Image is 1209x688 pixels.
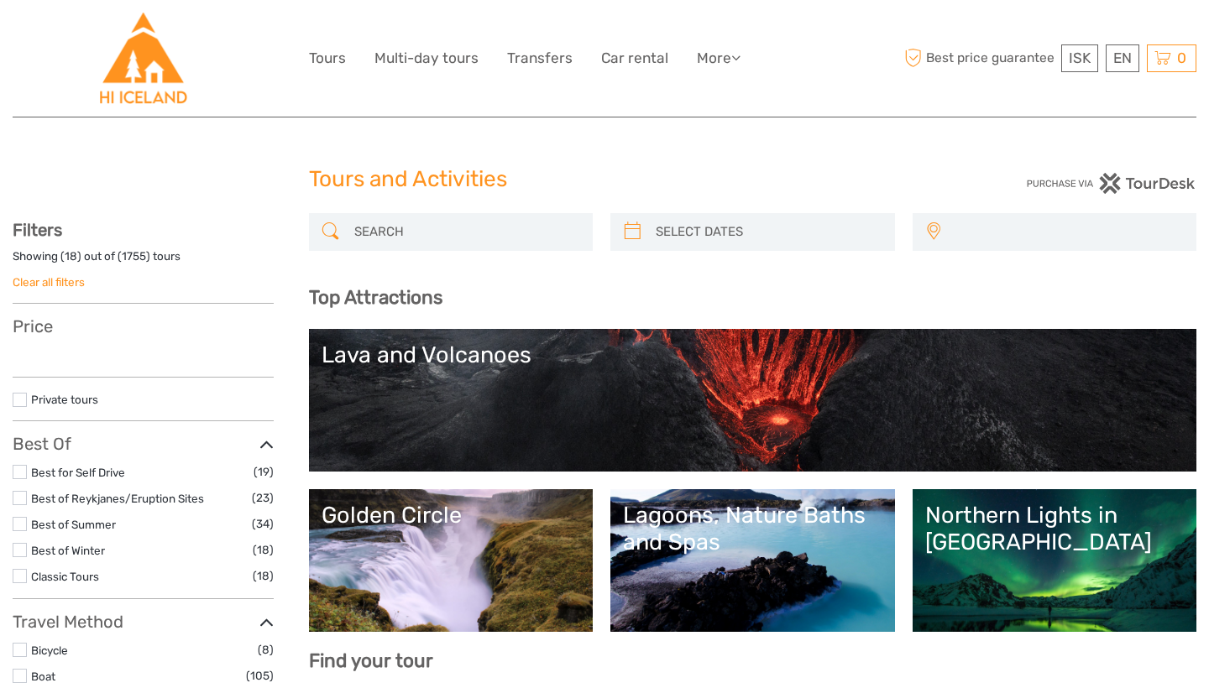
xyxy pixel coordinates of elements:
[309,166,901,193] h1: Tours and Activities
[925,502,1185,619] a: Northern Lights in [GEOGRAPHIC_DATA]
[31,466,125,479] a: Best for Self Drive
[925,502,1185,556] div: Northern Lights in [GEOGRAPHIC_DATA]
[253,566,274,586] span: (18)
[65,248,77,264] label: 18
[374,46,479,70] a: Multi-day tours
[13,248,274,274] div: Showing ( ) out of ( ) tours
[254,462,274,482] span: (19)
[623,502,882,556] div: Lagoons, Nature Baths and Spas
[507,46,573,70] a: Transfers
[322,502,581,529] div: Golden Circle
[1026,173,1196,194] img: PurchaseViaTourDesk.png
[31,492,204,505] a: Best of Reykjanes/Eruption Sites
[97,13,189,104] img: Hostelling International
[31,570,99,583] a: Classic Tours
[322,502,581,619] a: Golden Circle
[623,502,882,619] a: Lagoons, Nature Baths and Spas
[322,341,1185,459] a: Lava and Volcanoes
[31,518,116,531] a: Best of Summer
[246,666,274,685] span: (105)
[309,286,442,309] b: Top Attractions
[348,217,585,247] input: SEARCH
[253,540,274,560] span: (18)
[309,649,433,672] b: Find your tour
[13,275,85,289] a: Clear all filters
[601,46,668,70] a: Car rental
[1069,50,1091,66] span: ISK
[31,670,55,683] a: Boat
[309,46,346,70] a: Tours
[31,644,68,657] a: Bicycle
[258,640,274,659] span: (8)
[322,341,1185,368] div: Lava and Volcanoes
[13,220,62,240] strong: Filters
[252,514,274,534] span: (34)
[122,248,146,264] label: 1755
[13,316,274,336] h3: Price
[13,612,274,632] h3: Travel Method
[1175,50,1189,66] span: 0
[31,393,98,406] a: Private tours
[31,544,105,557] a: Best of Winter
[649,217,887,247] input: SELECT DATES
[252,488,274,508] span: (23)
[901,44,1058,72] span: Best price guarantee
[697,46,741,70] a: More
[1106,44,1139,72] div: EN
[13,434,274,454] h3: Best Of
